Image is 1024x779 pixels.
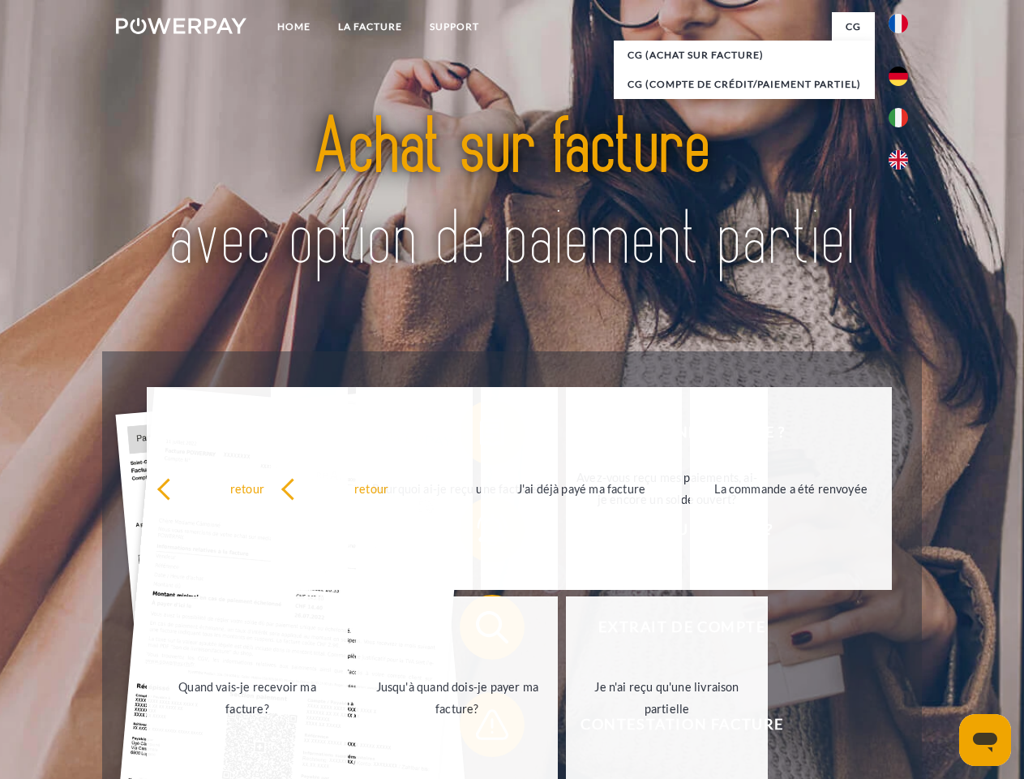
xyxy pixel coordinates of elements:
img: fr [889,14,908,33]
img: en [889,150,908,170]
div: retour [156,477,339,499]
a: Support [416,12,493,41]
img: it [889,108,908,127]
div: retour [281,477,463,499]
img: title-powerpay_fr.svg [155,78,869,311]
div: Je n'ai reçu qu'une livraison partielle [576,676,758,720]
img: logo-powerpay-white.svg [116,18,246,34]
a: CG (achat sur facture) [614,41,875,70]
div: Quand vais-je recevoir ma facture? [156,676,339,720]
a: Home [263,12,324,41]
div: La commande a été renvoyée [700,477,882,499]
div: J'ai déjà payé ma facture [491,477,673,499]
a: LA FACTURE [324,12,416,41]
a: CG [832,12,875,41]
div: Jusqu'à quand dois-je payer ma facture? [366,676,548,720]
img: de [889,67,908,86]
iframe: Bouton de lancement de la fenêtre de messagerie [959,714,1011,766]
a: CG (Compte de crédit/paiement partiel) [614,70,875,99]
